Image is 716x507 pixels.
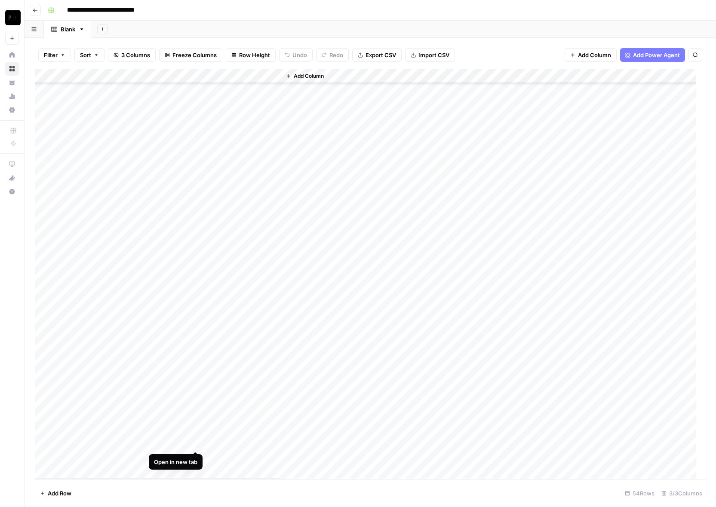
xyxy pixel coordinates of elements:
button: Export CSV [352,48,402,62]
div: Blank [61,25,75,34]
button: Help + Support [5,185,19,199]
span: Redo [329,51,343,59]
button: Freeze Columns [159,48,222,62]
span: Freeze Columns [172,51,217,59]
button: Workspace: Paragon Intel - Bill / Ty / Colby R&D [5,7,19,28]
img: Paragon Intel - Bill / Ty / Colby R&D Logo [5,10,21,25]
span: Row Height [239,51,270,59]
div: Open in new tab [154,458,197,466]
button: Add Column [565,48,617,62]
button: Redo [316,48,349,62]
span: Export CSV [366,51,396,59]
button: Undo [279,48,313,62]
span: Add Column [578,51,611,59]
button: 3 Columns [108,48,156,62]
a: AirOps Academy [5,157,19,171]
a: Settings [5,103,19,117]
button: Row Height [226,48,276,62]
button: Import CSV [405,48,455,62]
button: Add Power Agent [620,48,685,62]
span: Add Column [294,72,324,80]
span: Undo [292,51,307,59]
span: Sort [80,51,91,59]
button: Filter [38,48,71,62]
a: Usage [5,89,19,103]
div: What's new? [6,171,18,184]
a: Browse [5,62,19,76]
a: Home [5,48,19,62]
span: Add Row [48,489,71,498]
div: 54 Rows [621,486,658,500]
span: Filter [44,51,58,59]
button: Sort [74,48,104,62]
button: Add Column [283,70,327,82]
span: Import CSV [418,51,449,59]
div: 3/3 Columns [658,486,706,500]
button: What's new? [5,171,19,185]
span: 3 Columns [121,51,150,59]
span: Add Power Agent [633,51,680,59]
a: Blank [44,21,92,38]
a: Your Data [5,76,19,89]
button: Add Row [35,486,77,500]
